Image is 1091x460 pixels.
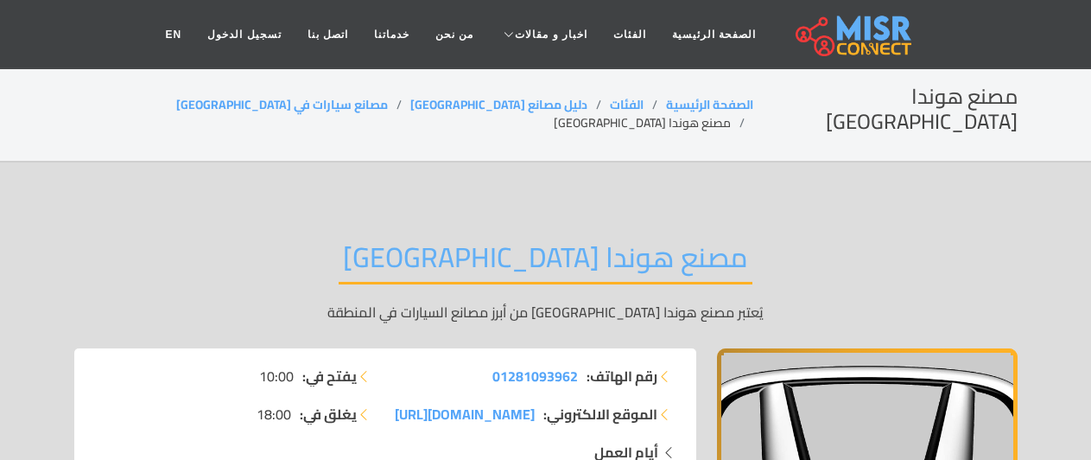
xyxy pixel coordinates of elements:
[257,404,291,425] span: 18:00
[295,18,361,51] a: اتصل بنا
[300,404,357,425] strong: يغلق في:
[395,404,535,425] a: [DOMAIN_NAME][URL]
[395,401,535,427] span: [DOMAIN_NAME][URL]
[176,93,388,116] a: مصانع سيارات في [GEOGRAPHIC_DATA]
[659,18,769,51] a: الصفحة الرئيسية
[410,93,587,116] a: دليل مصانع [GEOGRAPHIC_DATA]
[259,366,294,387] span: 10:00
[492,366,578,387] a: 01281093962
[666,93,753,116] a: الصفحة الرئيسية
[554,114,753,132] li: مصنع هوندا [GEOGRAPHIC_DATA]
[492,363,578,389] span: 01281093962
[422,18,486,51] a: من نحن
[610,93,644,116] a: الفئات
[302,366,357,387] strong: يفتح في:
[543,404,657,425] strong: الموقع الالكتروني:
[74,302,1018,323] p: يُعتبر مصنع هوندا [GEOGRAPHIC_DATA] من أبرز مصانع السيارات في المنطقة
[600,18,659,51] a: الفئات
[361,18,422,51] a: خدماتنا
[339,240,752,284] h2: مصنع هوندا [GEOGRAPHIC_DATA]
[194,18,294,51] a: تسجيل الدخول
[515,27,587,42] span: اخبار و مقالات
[753,85,1018,135] h2: مصنع هوندا [GEOGRAPHIC_DATA]
[153,18,195,51] a: EN
[796,13,911,56] img: main.misr_connect
[486,18,600,51] a: اخبار و مقالات
[587,366,657,387] strong: رقم الهاتف:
